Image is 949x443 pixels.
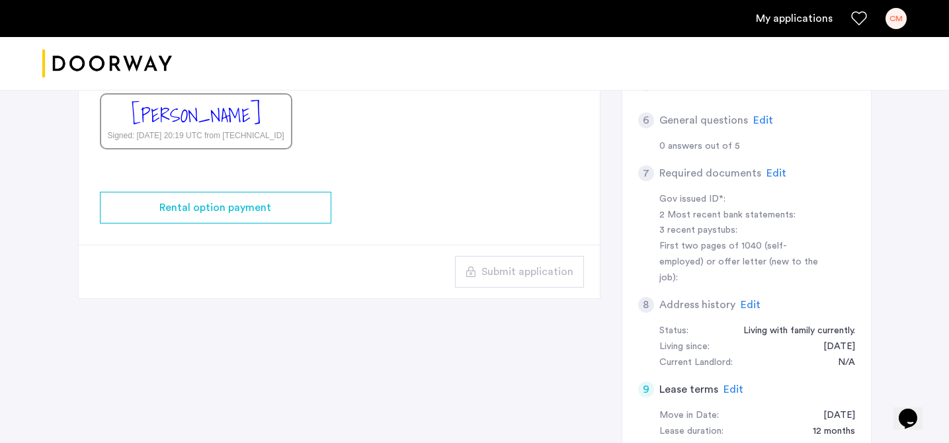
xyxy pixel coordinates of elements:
[659,239,826,286] div: First two pages of 1040 (self-employed) or offer letter (new to the job):
[659,208,826,223] div: 2 Most recent bank statements:
[42,39,172,89] a: Cazamio logo
[659,139,855,155] div: 0 answers out of 5
[886,8,907,29] div: CM
[481,264,573,280] span: Submit application
[893,390,936,430] iframe: chat widget
[638,165,654,181] div: 7
[659,192,826,208] div: Gov issued ID*:
[659,339,710,355] div: Living since:
[766,168,786,179] span: Edit
[753,115,773,126] span: Edit
[723,384,743,395] span: Edit
[851,11,867,26] a: Favorites
[659,112,748,128] h5: General questions
[659,355,733,371] div: Current Landlord:
[756,11,833,26] a: My application
[800,424,855,440] div: 12 months
[741,300,761,310] span: Edit
[659,323,688,339] div: Status:
[659,297,735,313] h5: Address history
[659,223,826,239] div: 3 recent paystubs:
[659,424,723,440] div: Lease duration:
[638,112,654,128] div: 6
[659,165,761,181] h5: Required documents
[159,200,271,216] span: Rental option payment
[810,339,855,355] div: 04/01/2025
[810,408,855,424] div: 10/01/2025
[825,355,855,371] div: N/A
[659,382,718,397] h5: Lease terms
[730,323,855,339] div: Living with family currently.
[100,192,331,223] button: button
[659,408,719,424] div: Move in Date:
[455,256,584,288] button: button
[638,297,654,313] div: 8
[638,382,654,397] div: 9
[132,101,261,130] div: [PERSON_NAME]
[108,130,284,141] div: Signed: [DATE] 20:19 UTC from [TECHNICAL_ID]
[42,39,172,89] img: logo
